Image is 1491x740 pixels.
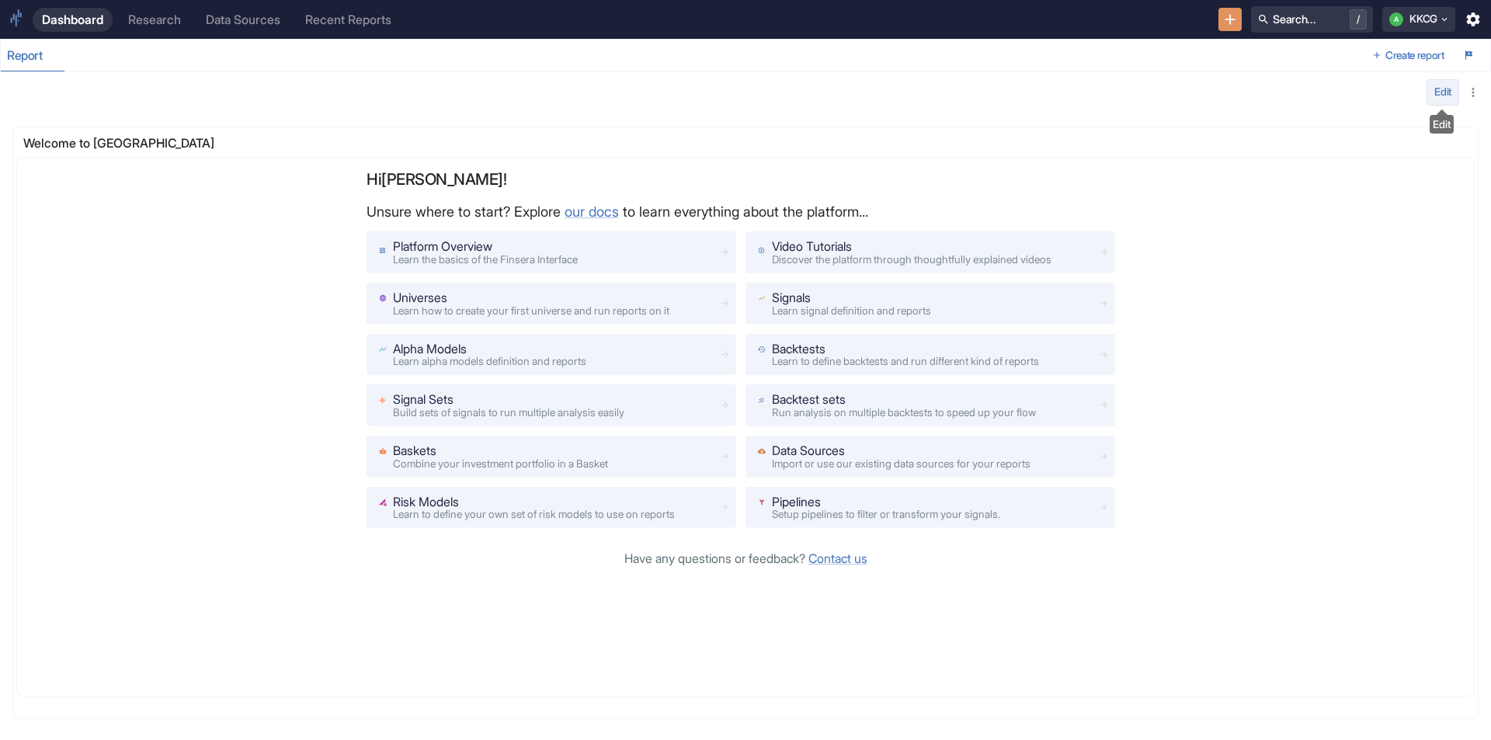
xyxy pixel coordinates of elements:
[1366,43,1451,68] button: Create report
[393,289,669,307] p: Universes
[772,289,931,307] p: Signals
[367,170,1124,189] p: Hi [PERSON_NAME] !
[393,493,675,512] p: Risk Models
[296,8,401,32] a: Recent Reports
[42,12,103,27] div: Dashboard
[1458,43,1481,68] button: Launch Tour
[772,304,931,317] span: Learn signal definition and reports
[393,304,669,317] span: Learn how to create your first universe and run reports on it
[1218,8,1242,32] button: New Resource
[1,40,1366,71] div: dashboard tabs
[1389,12,1403,26] div: A
[367,487,736,529] a: Risk ModelsLearn to define your own set of risk models to use on reports
[305,12,391,27] div: Recent Reports
[196,8,290,32] a: Data Sources
[367,231,736,273] a: Platform OverviewLearn the basics of the Finsera Interface
[745,231,1115,273] a: Video TutorialsDiscover the platform through thoughtfully explained videos
[367,334,736,376] a: Alpha ModelsLearn alpha models definition and reports
[1251,6,1373,33] button: Search.../
[745,334,1115,376] a: BacktestsLearn to define backtests and run different kind of reports
[393,340,586,359] p: Alpha Models
[772,355,1039,367] span: Learn to define backtests and run different kind of reports
[772,442,1030,460] p: Data Sources
[1430,115,1454,134] div: Edit
[1427,79,1459,106] button: config
[367,384,736,426] a: Signal SetsBuild sets of signals to run multiple analysis easily
[128,12,181,27] div: Research
[393,391,624,409] p: Signal Sets
[393,238,578,256] p: Platform Overview
[393,406,624,419] span: Build sets of signals to run multiple analysis easily
[33,8,113,32] a: Dashboard
[7,48,57,64] div: Report
[745,436,1115,478] a: Data SourcesImport or use our existing data sources for your reports
[745,487,1115,529] a: PipelinesSetup pipelines to filter or transform your signals.
[565,203,619,220] a: our docs
[367,283,736,325] a: UniversesLearn how to create your first universe and run reports on it
[772,238,1051,256] p: Video Tutorials
[393,508,675,520] span: Learn to define your own set of risk models to use on reports
[772,493,1000,512] p: Pipelines
[772,406,1036,419] span: Run analysis on multiple backtests to speed up your flow
[367,436,736,478] a: BasketsCombine your investment portfolio in a Basket
[772,340,1039,359] p: Backtests
[393,457,608,470] span: Combine your investment portfolio in a Basket
[119,8,190,32] a: Research
[745,283,1115,325] a: SignalsLearn signal definition and reports
[772,508,1000,520] span: Setup pipelines to filter or transform your signals.
[808,551,867,566] a: Contact us
[772,391,1036,409] p: Backtest sets
[393,442,608,460] p: Baskets
[745,384,1115,426] a: Backtest setsRun analysis on multiple backtests to speed up your flow
[367,201,1124,222] p: Unsure where to start? Explore to learn everything about the platform...
[772,457,1030,470] span: Import or use our existing data sources for your reports
[772,253,1051,266] span: Discover the platform through thoughtfully explained videos
[367,550,1124,568] p: Have any questions or feedback?
[1382,7,1455,32] button: AKKCG
[393,253,578,266] span: Learn the basics of the Finsera Interface
[206,12,280,27] div: Data Sources
[393,355,586,367] span: Learn alpha models definition and reports
[23,134,238,153] p: Welcome to [GEOGRAPHIC_DATA]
